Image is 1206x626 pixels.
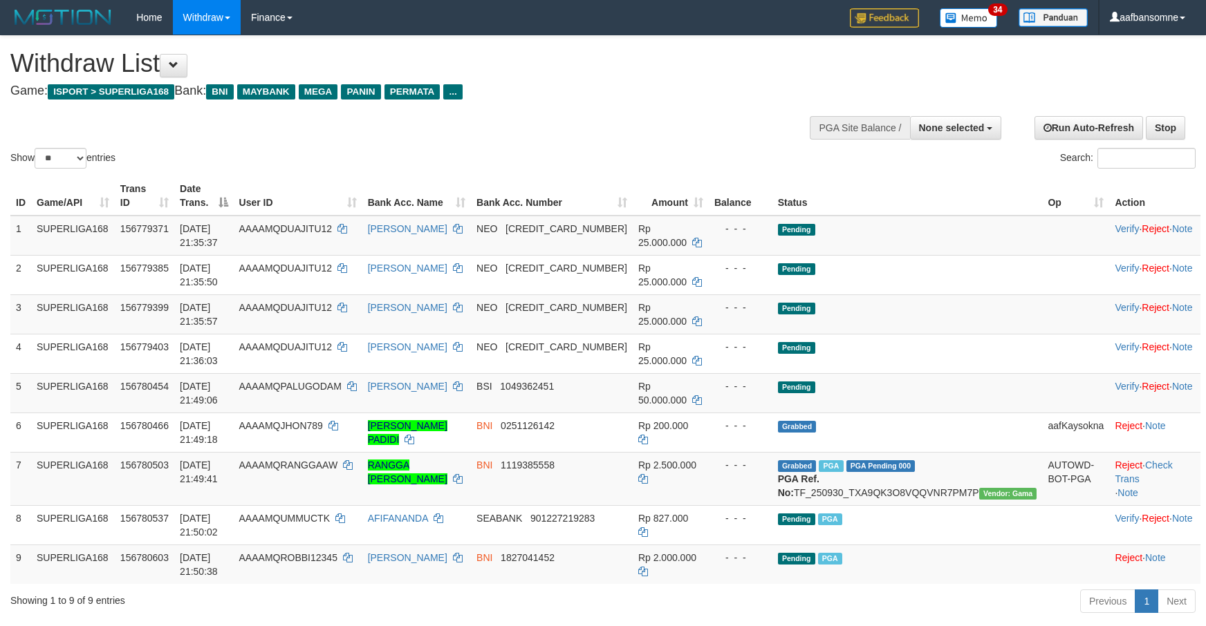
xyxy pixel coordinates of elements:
td: SUPERLIGA168 [31,505,115,544]
td: SUPERLIGA168 [31,216,115,256]
td: · · [1109,294,1200,334]
a: 1 [1135,589,1158,613]
a: [PERSON_NAME] [368,302,447,313]
span: None selected [919,122,985,133]
span: Copy 1827041452 to clipboard [501,552,555,563]
th: Trans ID: activate to sort column ascending [115,176,174,216]
a: [PERSON_NAME] PADIDI [368,420,447,445]
span: AAAAMQJHON789 [239,420,323,431]
span: [DATE] 21:50:02 [180,513,218,538]
span: ... [443,84,462,99]
span: Grabbed [778,421,817,433]
a: Previous [1080,589,1135,613]
a: Reject [1115,420,1142,431]
a: Note [1172,223,1193,234]
a: Reject [1142,263,1169,274]
td: SUPERLIGA168 [31,294,115,334]
span: PERMATA [384,84,440,99]
td: · [1109,544,1200,584]
span: Rp 25.000.000 [638,302,687,327]
div: - - - [714,261,767,275]
div: - - - [714,222,767,236]
img: panduan.png [1019,8,1088,27]
a: Verify [1115,263,1139,274]
td: · · [1109,373,1200,412]
td: SUPERLIGA168 [31,412,115,452]
td: · · [1109,334,1200,373]
div: - - - [714,340,767,354]
span: Pending [778,342,815,354]
span: Pending [778,513,815,525]
img: Button%20Memo.svg [940,8,998,28]
span: 156779399 [120,302,169,313]
a: Note [1172,263,1193,274]
span: Copy 901227219283 to clipboard [530,513,595,524]
a: Verify [1115,223,1139,234]
a: Check Trans [1115,459,1172,484]
span: [DATE] 21:35:50 [180,263,218,287]
a: Note [1145,552,1166,563]
span: MAYBANK [237,84,295,99]
span: AAAAMQUMMUCTK [239,513,330,524]
span: AAAAMQDUAJITU12 [239,302,333,313]
span: Copy 5859457140486971 to clipboard [505,223,627,234]
span: Copy 5859457140486971 to clipboard [505,302,627,313]
span: AAAAMQRANGGAAW [239,459,338,471]
a: Reject [1142,513,1169,524]
span: Copy 1119385558 to clipboard [501,459,555,471]
span: SEABANK [476,513,522,524]
span: ISPORT > SUPERLIGA168 [48,84,174,99]
th: Bank Acc. Name: activate to sort column ascending [362,176,471,216]
a: Reject [1142,341,1169,352]
img: MOTION_logo.png [10,7,115,28]
th: Game/API: activate to sort column ascending [31,176,115,216]
span: NEO [476,341,497,352]
label: Show entries [10,148,115,169]
span: BNI [476,459,492,471]
td: SUPERLIGA168 [31,255,115,294]
th: Action [1109,176,1200,216]
span: BNI [476,552,492,563]
a: [PERSON_NAME] [368,263,447,274]
td: 9 [10,544,31,584]
span: BNI [476,420,492,431]
td: · · [1109,452,1200,505]
span: BNI [206,84,233,99]
a: Note [1172,513,1193,524]
th: Balance [709,176,772,216]
td: · [1109,412,1200,452]
span: Marked by aafphoenmanit [819,460,843,472]
a: RANGGA [PERSON_NAME] [368,459,447,484]
td: 3 [10,294,31,334]
span: Rp 2.500.000 [638,459,696,471]
div: - - - [714,458,767,472]
a: Reject [1142,302,1169,313]
span: Rp 50.000.000 [638,381,687,406]
a: Stop [1146,116,1185,140]
div: - - - [714,551,767,565]
span: PGA Pending [846,460,916,472]
span: Rp 827.000 [638,513,688,524]
div: - - - [714,511,767,525]
span: BSI [476,381,492,392]
th: Date Trans.: activate to sort column descending [174,176,233,216]
a: [PERSON_NAME] [368,223,447,234]
span: Pending [778,263,815,275]
td: SUPERLIGA168 [31,334,115,373]
span: Pending [778,303,815,314]
td: · · [1109,255,1200,294]
span: Copy 5859457140486971 to clipboard [505,341,627,352]
th: Bank Acc. Number: activate to sort column ascending [471,176,633,216]
span: Pending [778,553,815,565]
span: NEO [476,263,497,274]
a: AFIFANANDA [368,513,428,524]
a: Verify [1115,381,1139,392]
span: Rp 25.000.000 [638,223,687,248]
td: SUPERLIGA168 [31,373,115,412]
th: Status [772,176,1043,216]
div: - - - [714,301,767,314]
span: 156780454 [120,381,169,392]
label: Search: [1060,148,1196,169]
a: Note [1145,420,1166,431]
span: Grabbed [778,460,817,472]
